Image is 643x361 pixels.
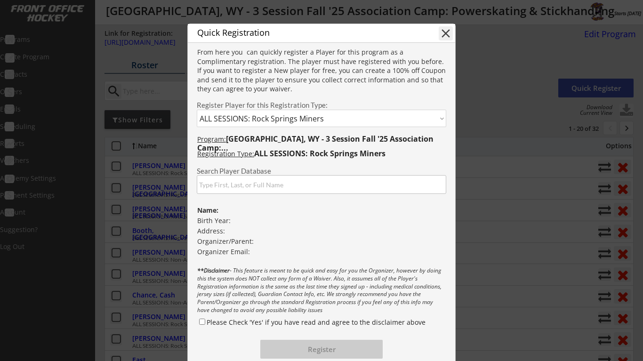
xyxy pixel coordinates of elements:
[197,266,230,274] strong: **Disclaimer
[188,237,455,246] div: Organizer/Parent:
[188,267,455,315] div: - This feature is meant to be quick and easy for you the Organizer, however by doing this the sys...
[260,340,383,359] button: Register
[197,135,226,144] u: Program:
[254,148,386,159] strong: ALL SESSIONS: Rock Springs Miners
[207,318,426,327] label: Please Check 'Yes' if you have read and agree to the disclaimer above
[188,247,455,257] div: Organizer Email:
[188,25,392,41] div: Quick Registration
[197,102,446,109] div: Register Player for this Registration Type:
[197,175,446,194] input: Type First, Last, or Full Name
[439,26,453,40] button: close
[188,226,455,236] div: Address:
[188,216,455,225] div: Birth Year:
[188,48,455,95] div: From here you can quickly register a Player for this program as a Complimentary registration. The...
[188,206,455,215] div: Name:
[197,134,435,153] strong: [GEOGRAPHIC_DATA], WY - 3 Session Fall '25 Association Camp:...
[197,168,446,175] div: Search Player Database
[197,149,254,158] u: Registration Type:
